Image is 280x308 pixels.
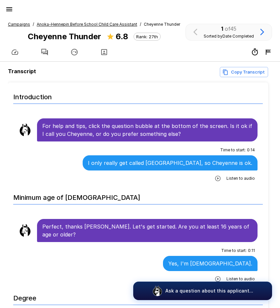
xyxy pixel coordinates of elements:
[134,34,160,39] span: Rank: 27th
[247,147,255,153] span: 0 : 14
[221,25,223,32] b: 1
[8,22,30,27] u: Campaigns
[13,288,263,305] h6: Degree
[42,223,252,238] p: Perfect, thanks [PERSON_NAME]. Let's get started. Are you at least 16 years of age or older?
[165,288,253,294] p: Ask a question about this applicant...
[33,21,34,28] span: /
[133,282,272,300] button: Ask a question about this applicant...
[251,48,259,56] div: 7m 43s
[37,22,137,27] u: Anoka-Hennepin Before School Child Care Assistant
[19,123,32,137] img: llama_clean.png
[220,67,268,77] button: Copy transcript
[140,21,141,28] span: /
[220,147,246,153] span: Time to start :
[168,260,252,267] p: Yes, I'm [DEMOGRAPHIC_DATA].
[226,276,255,282] span: Listen to audio
[225,25,236,32] span: of 45
[116,32,128,41] b: 6.8
[8,68,36,75] b: Transcript
[226,175,255,182] span: Listen to audio
[28,32,101,41] b: Cheyenne Thunder
[88,159,252,167] p: I only really get called [GEOGRAPHIC_DATA], so Cheyenne is ok.
[13,187,263,204] h6: Minimum age of [DEMOGRAPHIC_DATA]
[264,48,272,56] div: 8/21 9:09 AM
[13,86,263,104] h6: Introduction
[19,224,32,237] img: llama_clean.png
[152,286,163,296] img: logo_glasses@2x.png
[204,34,254,39] span: Sorted by Date Completed
[144,21,180,28] span: Cheyenne Thunder
[221,247,247,254] span: Time to start :
[248,247,255,254] span: 0 : 11
[42,122,252,138] p: For help and tips, click the question bubble at the bottom of the screen. Is it ok if I call you ...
